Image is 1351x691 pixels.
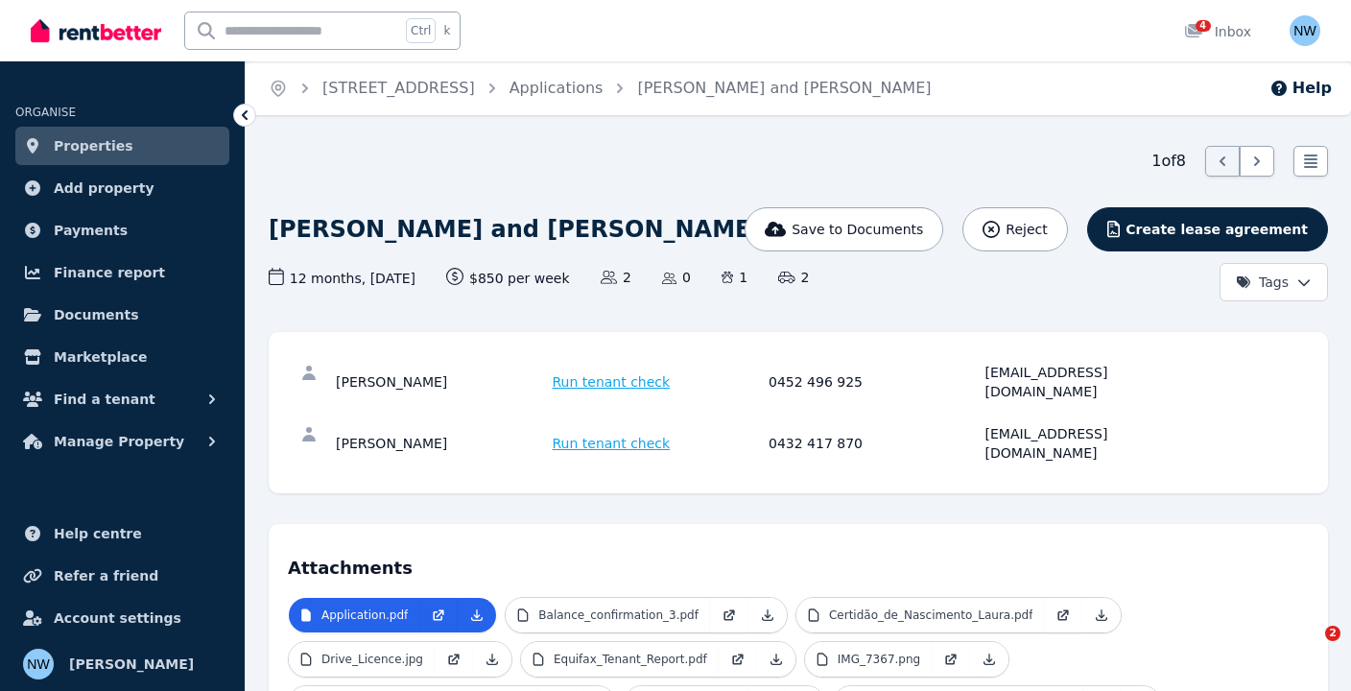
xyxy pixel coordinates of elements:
iframe: Intercom live chat [1286,626,1332,672]
a: IMG_7367.png [805,642,932,677]
button: Tags [1220,263,1328,301]
a: Finance report [15,253,229,292]
img: Nicole Welch [23,649,54,679]
p: Equifax_Tenant_Report.pdf [554,652,707,667]
a: Download Attachment [458,598,496,632]
a: Application.pdf [289,598,419,632]
a: Equifax_Tenant_Report.pdf [521,642,719,677]
div: [PERSON_NAME] [336,424,547,463]
a: Help centre [15,514,229,553]
span: Save to Documents [792,220,923,239]
button: Manage Property [15,422,229,461]
p: Drive_Licence.jpg [321,652,423,667]
p: Application.pdf [321,608,408,623]
h1: [PERSON_NAME] and [PERSON_NAME] [269,214,761,245]
button: Create lease agreement [1087,207,1328,251]
span: 2 [778,268,809,287]
a: Drive_Licence.jpg [289,642,435,677]
button: Help [1269,77,1332,100]
img: RentBetter [31,16,161,45]
p: Balance_confirmation_3.pdf [538,608,699,623]
a: Download Attachment [970,642,1008,677]
a: Open in new Tab [710,598,748,632]
a: [PERSON_NAME] and [PERSON_NAME] [637,79,931,97]
span: k [443,23,450,38]
span: Help centre [54,522,142,545]
nav: Breadcrumb [246,61,954,115]
span: Finance report [54,261,165,284]
button: Reject [962,207,1067,251]
span: Ctrl [406,18,436,43]
button: Find a tenant [15,380,229,418]
div: [PERSON_NAME] [336,363,547,401]
div: Inbox [1184,22,1251,41]
span: Find a tenant [54,388,155,411]
a: Certidão_de_Nascimento_Laura.pdf [796,598,1045,632]
a: Open in new Tab [719,642,757,677]
div: 0452 496 925 [769,363,980,401]
span: Payments [54,219,128,242]
span: Account settings [54,607,181,630]
img: Nicole Welch [1290,15,1320,46]
span: Manage Property [54,430,184,453]
a: Applications [510,79,604,97]
span: Tags [1236,273,1289,292]
button: Save to Documents [745,207,944,251]
a: Payments [15,211,229,250]
span: 1 [722,268,747,287]
span: 0 [662,268,691,287]
p: Certidão_de_Nascimento_Laura.pdf [829,608,1033,623]
span: Reject [1006,220,1047,239]
div: [EMAIL_ADDRESS][DOMAIN_NAME] [985,363,1197,401]
a: Open in new Tab [419,598,458,632]
span: [PERSON_NAME] [69,653,194,676]
a: Properties [15,127,229,165]
a: Account settings [15,599,229,637]
a: Open in new Tab [932,642,970,677]
a: Documents [15,296,229,334]
span: 1 of 8 [1151,150,1186,173]
span: Documents [54,303,139,326]
span: Run tenant check [553,434,671,453]
a: Marketplace [15,338,229,376]
span: Add property [54,177,154,200]
h4: Attachments [288,543,1309,582]
a: [STREET_ADDRESS] [322,79,475,97]
a: Download Attachment [1082,598,1121,632]
a: Download Attachment [473,642,511,677]
span: 2 [1325,626,1340,641]
div: [EMAIL_ADDRESS][DOMAIN_NAME] [985,424,1197,463]
span: Refer a friend [54,564,158,587]
a: Refer a friend [15,557,229,595]
span: 12 months , [DATE] [269,268,415,288]
div: 0432 417 870 [769,424,980,463]
span: Create lease agreement [1126,220,1308,239]
a: Open in new Tab [435,642,473,677]
a: Download Attachment [748,598,787,632]
span: ORGANISE [15,106,76,119]
a: Open in new Tab [1044,598,1082,632]
a: Download Attachment [757,642,795,677]
p: IMG_7367.png [838,652,920,667]
a: Balance_confirmation_3.pdf [506,598,710,632]
span: 2 [601,268,631,287]
span: Marketplace [54,345,147,369]
span: Run tenant check [553,372,671,392]
span: $850 per week [446,268,570,288]
a: Add property [15,169,229,207]
span: 4 [1196,20,1211,32]
span: Properties [54,134,133,157]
